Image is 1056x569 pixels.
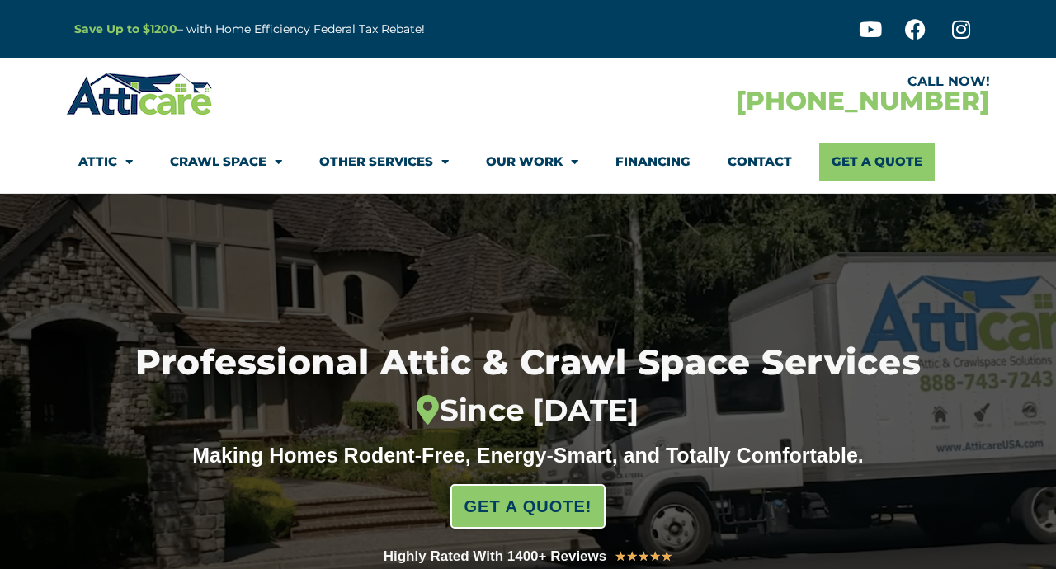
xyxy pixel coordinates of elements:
[615,546,672,567] div: 5/5
[528,75,990,88] div: CALL NOW!
[78,143,133,181] a: Attic
[450,484,606,529] a: GET A QUOTE!
[626,546,638,567] i: ★
[384,545,607,568] div: Highly Rated With 1400+ Reviews
[464,490,592,523] span: GET A QUOTE!
[74,20,609,39] p: – with Home Efficiency Federal Tax Rebate!
[170,143,282,181] a: Crawl Space
[615,546,626,567] i: ★
[615,143,691,181] a: Financing
[649,546,661,567] i: ★
[319,143,449,181] a: Other Services
[728,143,792,181] a: Contact
[74,21,177,36] a: Save Up to $1200
[661,546,672,567] i: ★
[161,443,895,468] div: Making Homes Rodent-Free, Energy-Smart, and Totally Comfortable.
[819,143,935,181] a: Get A Quote
[486,143,578,181] a: Our Work
[54,393,1002,429] div: Since [DATE]
[54,346,1002,429] h1: Professional Attic & Crawl Space Services
[78,143,978,181] nav: Menu
[638,546,649,567] i: ★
